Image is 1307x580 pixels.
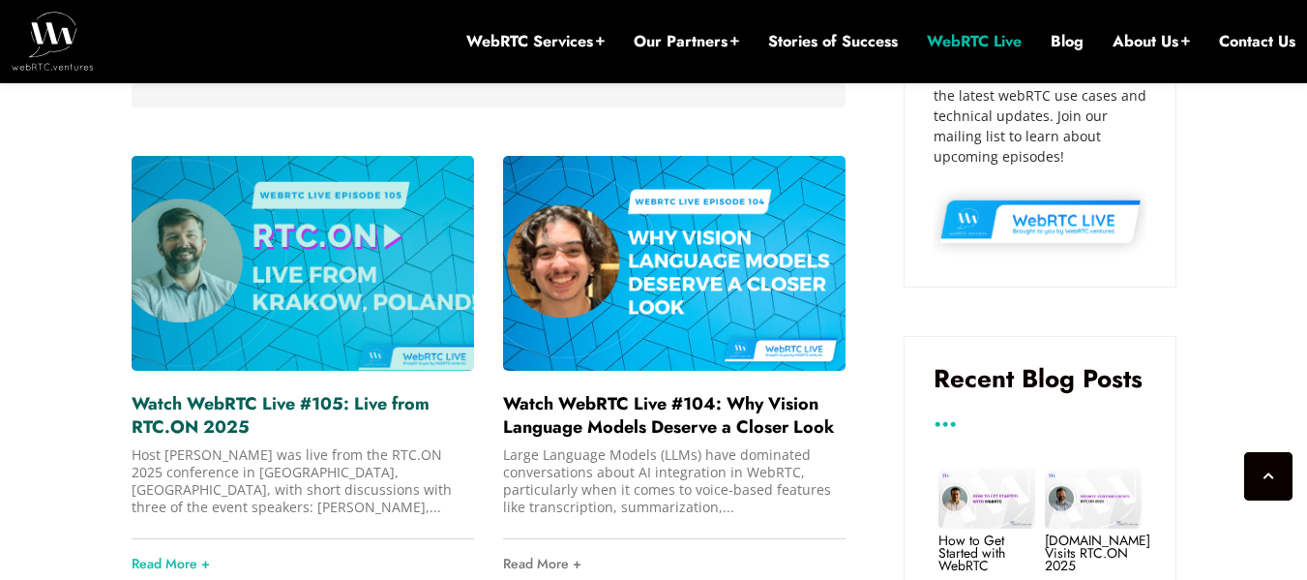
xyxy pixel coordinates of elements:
[1045,531,1150,575] a: [DOMAIN_NAME] Visits RTC.ON 2025
[934,411,1146,425] h3: ...
[1219,31,1295,52] a: Contact Us
[934,366,1146,391] h3: Recent Blog Posts
[634,31,739,52] a: Our Partners
[12,12,94,70] img: WebRTC.ventures
[938,469,1035,530] img: image
[503,156,846,370] img: image
[768,31,898,52] a: Stories of Success
[938,531,1005,575] a: How to Get Started with WebRTC
[132,391,430,440] a: Watch WebRTC Live #105: Live from RTC.ON 2025
[132,446,474,516] div: Host [PERSON_NAME] was live from the RTC.ON 2025 conference in [GEOGRAPHIC_DATA], [GEOGRAPHIC_DAT...
[1045,469,1142,530] img: image
[1051,31,1084,52] a: Blog
[1113,31,1190,52] a: About Us
[934,44,1146,167] div: View of our webinar interview series about the latest webRTC use cases and technical updates. Joi...
[927,31,1022,52] a: WebRTC Live
[503,391,834,440] a: Watch WebRTC Live #104: Why Vision Language Models Deserve a Closer Look
[466,31,605,52] a: WebRTC Services
[503,446,846,516] div: Large Language Models (LLMs) have dominated conversations about AI integration in WebRTC, particu...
